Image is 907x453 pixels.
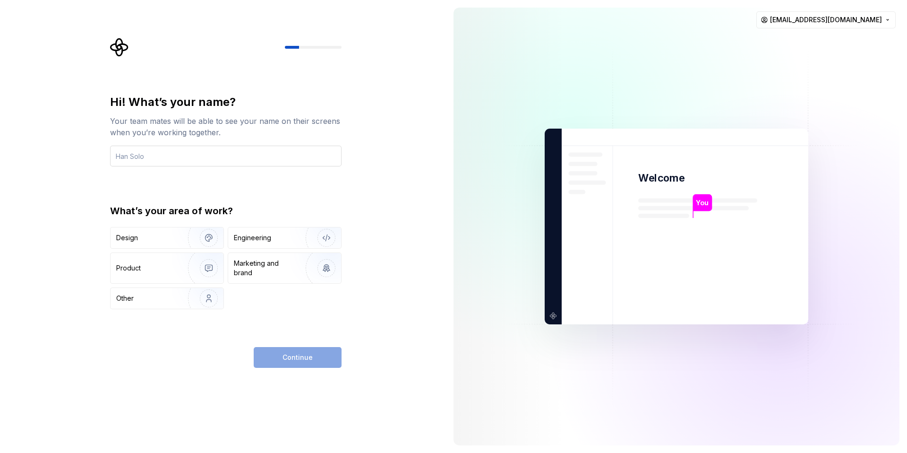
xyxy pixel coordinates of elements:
[234,233,271,243] div: Engineering
[770,15,882,25] span: [EMAIL_ADDRESS][DOMAIN_NAME]
[110,38,129,57] svg: Supernova Logo
[116,294,134,303] div: Other
[110,115,342,138] div: Your team mates will be able to see your name on their screens when you’re working together.
[110,146,342,166] input: Han Solo
[110,204,342,218] div: What’s your area of work?
[696,198,709,208] p: You
[234,259,298,278] div: Marketing and brand
[638,171,685,185] p: Welcome
[756,11,896,28] button: [EMAIL_ADDRESS][DOMAIN_NAME]
[116,263,141,273] div: Product
[116,233,138,243] div: Design
[110,95,342,110] div: Hi! What’s your name?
